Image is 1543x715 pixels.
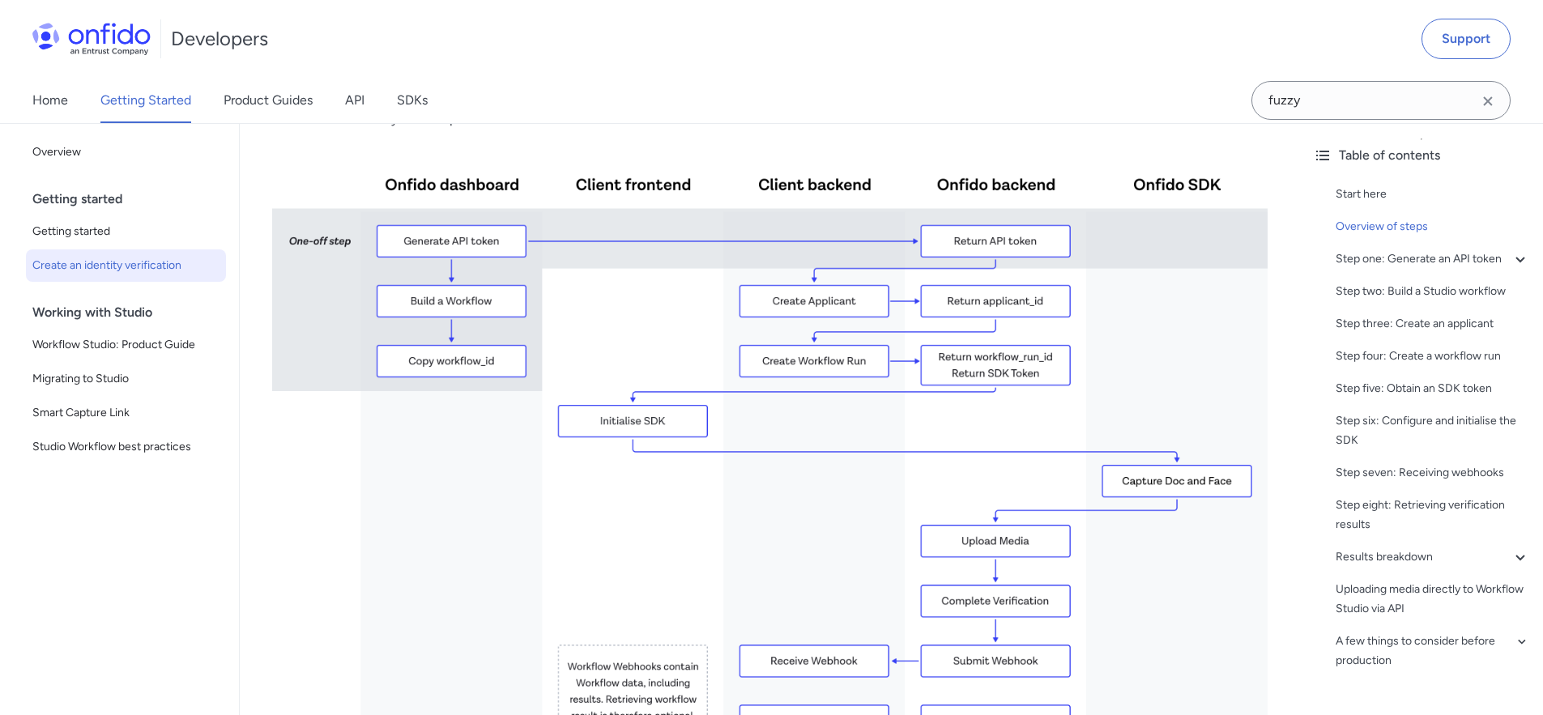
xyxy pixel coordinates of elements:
[1336,314,1530,334] a: Step three: Create an applicant
[1336,411,1530,450] a: Step six: Configure and initialise the SDK
[1336,282,1530,301] a: Step two: Build a Studio workflow
[1422,19,1511,59] a: Support
[32,143,220,162] span: Overview
[1336,547,1530,567] a: Results breakdown
[1336,463,1530,483] a: Step seven: Receiving webhooks
[26,215,226,248] a: Getting started
[1336,632,1530,670] a: A few things to consider before production
[1336,347,1530,366] a: Step four: Create a workflow run
[26,329,226,361] a: Workflow Studio: Product Guide
[32,78,68,123] a: Home
[32,183,232,215] div: Getting started
[397,78,428,123] a: SDKs
[32,369,220,389] span: Migrating to Studio
[32,296,232,329] div: Working with Studio
[26,249,226,282] a: Create an identity verification
[1336,217,1530,236] a: Overview of steps
[26,431,226,463] a: Studio Workflow best practices
[32,23,151,55] img: Onfido Logo
[171,26,268,52] h1: Developers
[100,78,191,123] a: Getting Started
[224,78,313,123] a: Product Guides
[1336,580,1530,619] a: Uploading media directly to Workflow Studio via API
[26,136,226,168] a: Overview
[32,222,220,241] span: Getting started
[1336,249,1530,269] a: Step one: Generate an API token
[32,256,220,275] span: Create an identity verification
[32,403,220,423] span: Smart Capture Link
[1478,92,1498,111] svg: Clear search field button
[1336,496,1530,534] a: Step eight: Retrieving verification results
[1336,379,1530,398] a: Step five: Obtain an SDK token
[1313,146,1530,165] div: Table of contents
[32,437,220,457] span: Studio Workflow best practices
[26,363,226,395] a: Migrating to Studio
[1251,81,1511,120] input: Onfido search input field
[26,397,226,429] a: Smart Capture Link
[345,78,364,123] a: API
[1336,185,1530,204] a: Start here
[32,335,220,355] span: Workflow Studio: Product Guide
